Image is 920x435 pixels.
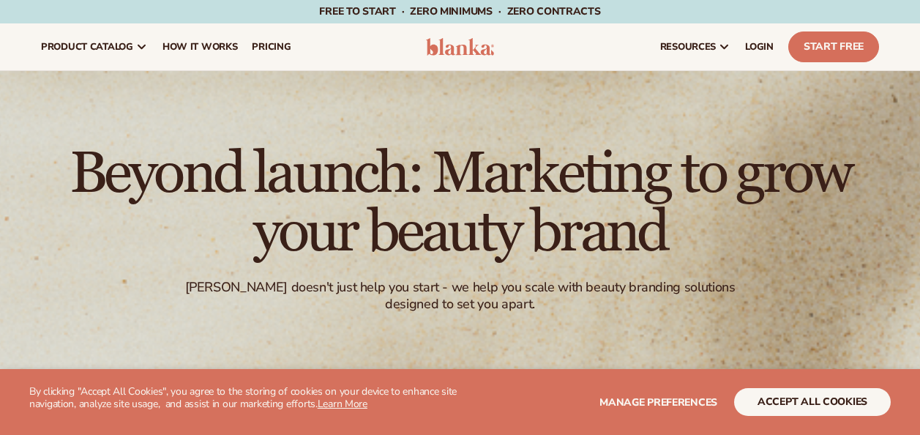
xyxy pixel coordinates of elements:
button: Manage preferences [599,388,717,416]
span: product catalog [41,41,133,53]
img: logo [426,38,495,56]
span: Manage preferences [599,395,717,409]
p: By clicking "Accept All Cookies", you agree to the storing of cookies on your device to enhance s... [29,386,460,411]
a: How It Works [155,23,245,70]
h1: Beyond launch: Marketing to grow your beauty brand [58,144,863,261]
span: resources [660,41,716,53]
span: pricing [252,41,291,53]
a: LOGIN [738,23,781,70]
span: Free to start · ZERO minimums · ZERO contracts [319,4,600,18]
a: product catalog [34,23,155,70]
span: How It Works [162,41,238,53]
a: pricing [244,23,298,70]
button: accept all cookies [734,388,891,416]
a: Start Free [788,31,879,62]
span: LOGIN [745,41,774,53]
a: Learn More [318,397,367,411]
a: resources [653,23,738,70]
div: [PERSON_NAME] doesn't just help you start - we help you scale with beauty branding solutions desi... [161,279,759,313]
